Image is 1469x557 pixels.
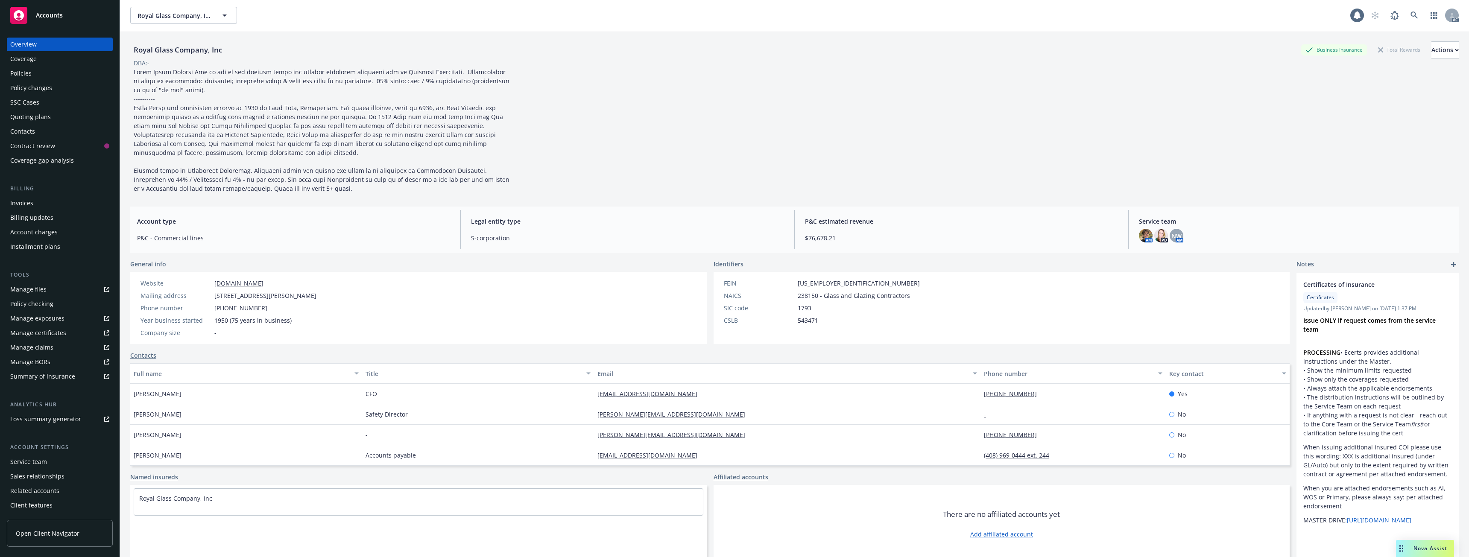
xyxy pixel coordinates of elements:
div: Quoting plans [10,110,51,124]
a: [PERSON_NAME][EMAIL_ADDRESS][DOMAIN_NAME] [597,410,752,418]
div: Phone number [984,369,1153,378]
span: Yes [1178,389,1188,398]
a: Royal Glass Company, Inc [139,494,212,502]
a: Coverage gap analysis [7,154,113,167]
div: NAICS [724,291,794,300]
a: Manage BORs [7,355,113,369]
a: Report a Bug [1386,7,1403,24]
div: Contract review [10,139,55,153]
div: Manage files [10,283,47,296]
button: Email [594,363,980,384]
span: [PERSON_NAME] [134,451,181,460]
div: Mailing address [140,291,211,300]
span: [PERSON_NAME] [134,410,181,419]
p: MASTER DRIVE: [1303,516,1452,525]
div: Analytics hub [7,400,113,409]
span: Account type [137,217,450,226]
div: Contacts [10,125,35,138]
div: Invoices [10,196,33,210]
span: Service team [1139,217,1452,226]
span: [PERSON_NAME] [134,430,181,439]
a: Quoting plans [7,110,113,124]
a: [PHONE_NUMBER] [984,431,1044,439]
span: P&C estimated revenue [805,217,1118,226]
a: Switch app [1425,7,1443,24]
button: Full name [130,363,362,384]
span: Legal entity type [471,217,784,226]
span: 1950 (75 years in business) [214,316,292,325]
div: Title [366,369,581,378]
a: Billing updates [7,211,113,225]
a: Affiliated accounts [714,472,768,481]
span: 1793 [798,303,811,312]
a: [EMAIL_ADDRESS][DOMAIN_NAME] [597,451,704,459]
span: 543471 [798,316,818,325]
div: DBA: - [134,58,149,67]
a: (408) 969-0444 ext. 244 [984,451,1056,459]
img: photo [1154,229,1168,242]
div: Business Insurance [1301,44,1367,55]
a: Named insureds [130,472,178,481]
a: Manage certificates [7,326,113,340]
div: Service team [10,455,47,469]
span: CFO [366,389,377,398]
div: Account settings [7,443,113,452]
span: Notes [1296,260,1314,270]
div: Billing updates [10,211,53,225]
div: SSC Cases [10,96,39,109]
a: add [1449,260,1459,270]
div: Full name [134,369,349,378]
a: Related accounts [7,484,113,498]
button: Royal Glass Company, Inc [130,7,237,24]
a: [EMAIL_ADDRESS][DOMAIN_NAME] [597,390,704,398]
a: [DOMAIN_NAME] [214,279,263,287]
span: - [214,328,217,337]
a: Account charges [7,225,113,239]
a: Client features [7,499,113,512]
div: FEIN [724,279,794,288]
div: Key contact [1169,369,1277,378]
div: SIC code [724,303,794,312]
div: Company size [140,328,211,337]
div: Summary of insurance [10,370,75,383]
div: CSLB [724,316,794,325]
div: Overview [10,38,37,51]
span: Safety Director [366,410,408,419]
span: No [1178,451,1186,460]
div: Actions [1431,42,1459,58]
div: Sales relationships [10,470,64,483]
div: Policy changes [10,81,52,95]
span: Identifiers [714,260,743,268]
a: - [984,410,993,418]
a: Invoices [7,196,113,210]
button: Actions [1431,41,1459,58]
div: Website [140,279,211,288]
div: Royal Glass Company, Inc [130,44,225,55]
span: Accounts [36,12,63,19]
div: Year business started [140,316,211,325]
a: Manage claims [7,341,113,354]
div: Manage claims [10,341,53,354]
a: Policy checking [7,297,113,311]
div: Email [597,369,968,378]
p: When you are attached endorsements such as AI, WOS or Primary, please always say: per attached en... [1303,484,1452,510]
a: Contacts [7,125,113,138]
span: NW [1171,231,1182,240]
div: Coverage [10,52,37,66]
strong: PROCESSING [1303,348,1340,356]
strong: Issue ONLY if request comes from the service team [1303,316,1437,333]
span: [PHONE_NUMBER] [214,303,267,312]
div: Certificates of InsuranceCertificatesUpdatedby [PERSON_NAME] on [DATE] 1:37 PMIssue ONLY if reque... [1296,273,1459,531]
a: [PHONE_NUMBER] [984,390,1044,398]
div: Manage exposures [10,312,64,325]
span: Certificates [1307,294,1334,301]
a: Start snowing [1367,7,1384,24]
a: Contract review [7,139,113,153]
a: Add affiliated account [970,530,1033,539]
a: Manage exposures [7,312,113,325]
p: When issuing additional insured COI please use this wording: XXX is additional insured (under GL/... [1303,443,1452,478]
span: No [1178,410,1186,419]
span: There are no affiliated accounts yet [943,509,1060,519]
p: • Ecerts provides additional instructions under the Master. • Show the minimum limits requested •... [1303,348,1452,437]
div: Drag to move [1396,540,1407,557]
